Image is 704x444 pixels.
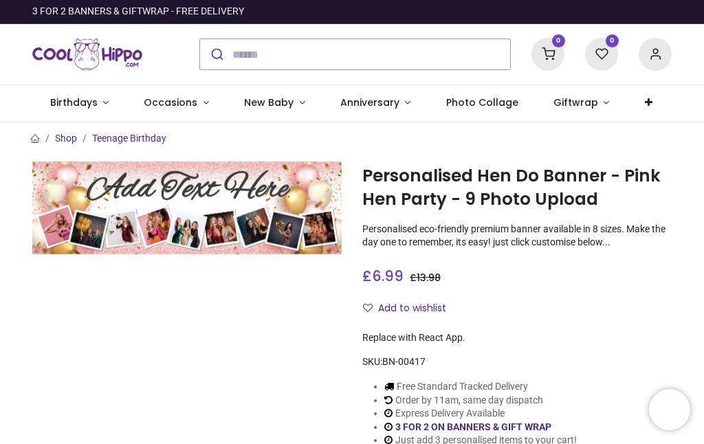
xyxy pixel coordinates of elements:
span: £ [410,271,441,285]
a: Birthdays [32,85,126,121]
a: 0 [585,48,618,59]
a: Anniversary [322,85,428,121]
a: 3 FOR 2 ON BANNERS & GIFT WRAP [395,421,551,432]
li: Free Standard Tracked Delivery [384,380,577,394]
span: Photo Collage [446,96,518,109]
li: Express Delivery Available [384,407,577,421]
li: Order by 11am, same day dispatch [384,394,577,408]
span: Anniversary [340,96,399,109]
button: Add to wishlistAdd to wishlist [362,297,458,320]
a: Shop [55,133,77,144]
span: BN-00417 [382,356,426,367]
span: 13.98 [417,271,441,285]
div: 3 FOR 2 BANNERS & GIFTWRAP - FREE DELIVERY [32,5,244,19]
i: Add to wishlist [363,303,373,313]
span: £ [362,266,404,286]
span: Occasions [144,96,197,109]
a: Logo of Cool Hippo [32,35,142,74]
p: Personalised eco-friendly premium banner available in 8 sizes. Make the day one to remember, its ... [362,223,672,249]
span: New Baby [244,96,294,109]
img: Cool Hippo [32,35,142,74]
a: Occasions [126,85,227,121]
sup: 0 [552,34,565,47]
span: Birthdays [50,96,98,109]
h1: Personalised Hen Do Banner - Pink Hen Party - 9 Photo Upload [362,164,672,212]
div: Replace with React App. [362,331,672,345]
a: 0 [531,48,564,59]
div: SKU: [362,355,672,369]
span: Giftwrap [553,96,598,109]
a: Teenage Birthday [92,133,166,144]
a: New Baby [227,85,323,121]
img: Personalised Hen Do Banner - Pink Hen Party - 9 Photo Upload [32,162,342,254]
a: Giftwrap [536,85,627,121]
span: 6.99 [372,266,404,286]
button: Submit [200,39,232,69]
iframe: Brevo live chat [649,389,690,430]
sup: 0 [606,34,619,47]
iframe: Customer reviews powered by Trustpilot [383,5,672,19]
